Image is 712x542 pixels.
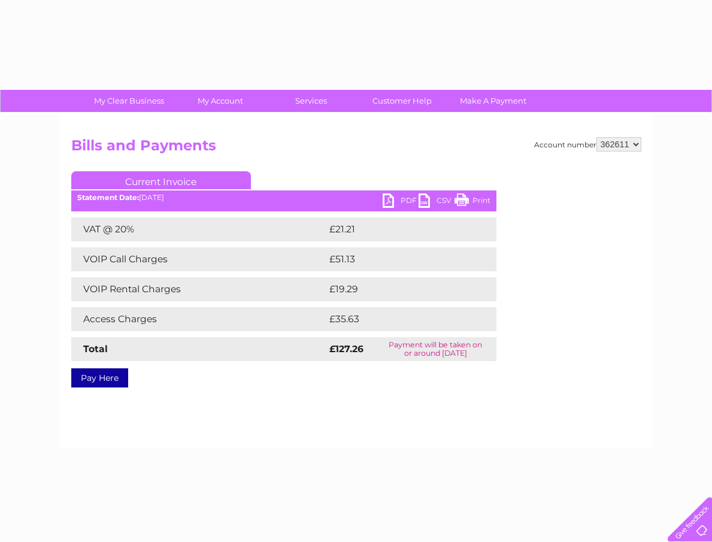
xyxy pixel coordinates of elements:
[71,247,326,271] td: VOIP Call Charges
[326,307,472,331] td: £35.63
[71,307,326,331] td: Access Charges
[329,343,363,355] strong: £127.26
[534,137,641,152] div: Account number
[83,343,108,355] strong: Total
[71,137,641,160] h2: Bills and Payments
[171,90,269,112] a: My Account
[419,193,455,211] a: CSV
[71,277,326,301] td: VOIP Rental Charges
[326,217,469,241] td: £21.21
[71,193,496,202] div: [DATE]
[326,277,471,301] td: £19.29
[455,193,490,211] a: Print
[353,90,452,112] a: Customer Help
[326,247,469,271] td: £51.13
[71,171,251,189] a: Current Invoice
[77,193,139,202] b: Statement Date:
[262,90,360,112] a: Services
[383,193,419,211] a: PDF
[444,90,543,112] a: Make A Payment
[80,90,178,112] a: My Clear Business
[375,337,496,361] td: Payment will be taken on or around [DATE]
[71,368,128,387] a: Pay Here
[71,217,326,241] td: VAT @ 20%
